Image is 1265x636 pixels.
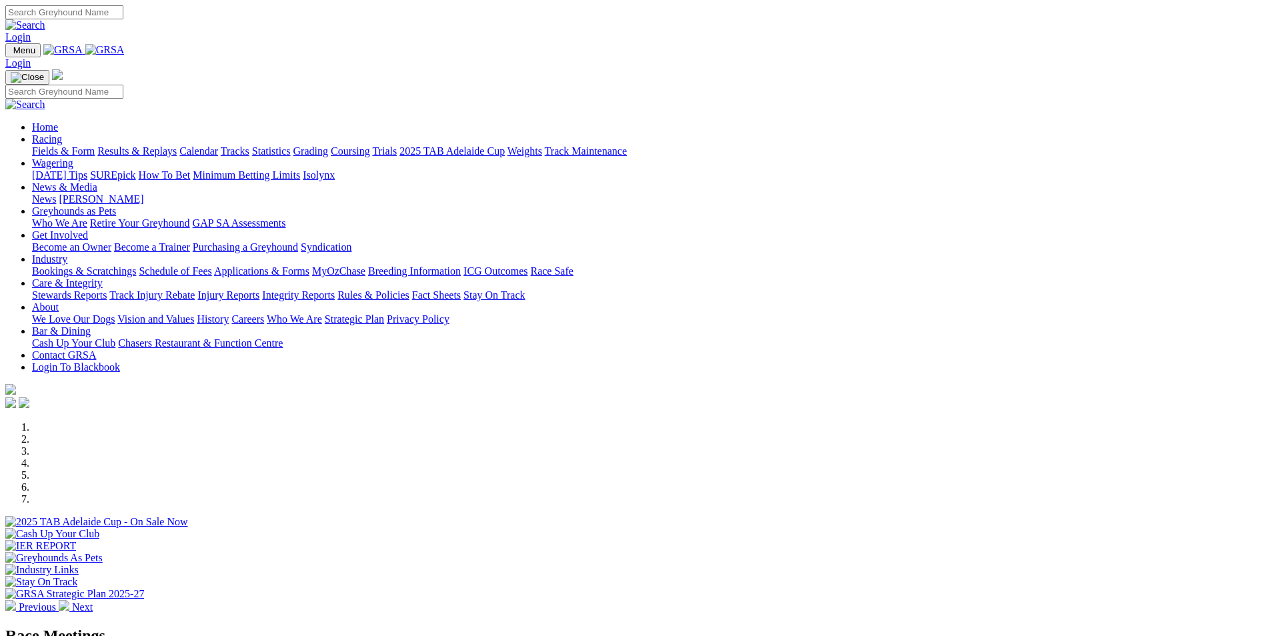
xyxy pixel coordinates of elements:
[5,384,16,395] img: logo-grsa-white.png
[5,85,123,99] input: Search
[32,181,97,193] a: News & Media
[530,265,573,277] a: Race Safe
[117,313,194,325] a: Vision and Values
[114,241,190,253] a: Become a Trainer
[5,576,77,588] img: Stay On Track
[32,313,115,325] a: We Love Our Dogs
[32,217,87,229] a: Who We Are
[5,397,16,408] img: facebook.svg
[32,289,107,301] a: Stewards Reports
[72,601,93,613] span: Next
[303,169,335,181] a: Isolynx
[179,145,218,157] a: Calendar
[85,44,125,56] img: GRSA
[32,289,1260,301] div: Care & Integrity
[139,265,211,277] a: Schedule of Fees
[43,44,83,56] img: GRSA
[5,57,31,69] a: Login
[139,169,191,181] a: How To Bet
[5,43,41,57] button: Toggle navigation
[32,361,120,373] a: Login To Blackbook
[5,528,99,540] img: Cash Up Your Club
[312,265,365,277] a: MyOzChase
[19,397,29,408] img: twitter.svg
[325,313,384,325] a: Strategic Plan
[32,337,115,349] a: Cash Up Your Club
[5,99,45,111] img: Search
[197,289,259,301] a: Injury Reports
[32,301,59,313] a: About
[11,72,44,83] img: Close
[5,5,123,19] input: Search
[5,600,16,611] img: chevron-left-pager-white.svg
[337,289,409,301] a: Rules & Policies
[59,193,143,205] a: [PERSON_NAME]
[293,145,328,157] a: Grading
[5,70,49,85] button: Toggle navigation
[5,588,144,600] img: GRSA Strategic Plan 2025-27
[32,325,91,337] a: Bar & Dining
[5,540,76,552] img: IER REPORT
[32,253,67,265] a: Industry
[231,313,264,325] a: Careers
[5,19,45,31] img: Search
[59,601,93,613] a: Next
[32,169,1260,181] div: Wagering
[32,349,96,361] a: Contact GRSA
[32,241,111,253] a: Become an Owner
[32,169,87,181] a: [DATE] Tips
[32,229,88,241] a: Get Involved
[5,516,188,528] img: 2025 TAB Adelaide Cup - On Sale Now
[5,552,103,564] img: Greyhounds As Pets
[32,217,1260,229] div: Greyhounds as Pets
[463,289,525,301] a: Stay On Track
[399,145,505,157] a: 2025 TAB Adelaide Cup
[109,289,195,301] a: Track Injury Rebate
[331,145,370,157] a: Coursing
[221,145,249,157] a: Tracks
[214,265,309,277] a: Applications & Forms
[267,313,322,325] a: Who We Are
[97,145,177,157] a: Results & Replays
[32,265,136,277] a: Bookings & Scratchings
[32,133,62,145] a: Racing
[387,313,449,325] a: Privacy Policy
[118,337,283,349] a: Chasers Restaurant & Function Centre
[32,193,56,205] a: News
[59,600,69,611] img: chevron-right-pager-white.svg
[32,277,103,289] a: Care & Integrity
[368,265,461,277] a: Breeding Information
[32,241,1260,253] div: Get Involved
[32,265,1260,277] div: Industry
[90,169,135,181] a: SUREpick
[32,193,1260,205] div: News & Media
[193,217,286,229] a: GAP SA Assessments
[32,337,1260,349] div: Bar & Dining
[32,313,1260,325] div: About
[32,205,116,217] a: Greyhounds as Pets
[545,145,627,157] a: Track Maintenance
[32,145,95,157] a: Fields & Form
[52,69,63,80] img: logo-grsa-white.png
[90,217,190,229] a: Retire Your Greyhound
[5,564,79,576] img: Industry Links
[5,31,31,43] a: Login
[507,145,542,157] a: Weights
[262,289,335,301] a: Integrity Reports
[197,313,229,325] a: History
[19,601,56,613] span: Previous
[32,145,1260,157] div: Racing
[252,145,291,157] a: Statistics
[193,169,300,181] a: Minimum Betting Limits
[412,289,461,301] a: Fact Sheets
[32,121,58,133] a: Home
[5,601,59,613] a: Previous
[463,265,527,277] a: ICG Outcomes
[13,45,35,55] span: Menu
[301,241,351,253] a: Syndication
[193,241,298,253] a: Purchasing a Greyhound
[32,157,73,169] a: Wagering
[372,145,397,157] a: Trials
